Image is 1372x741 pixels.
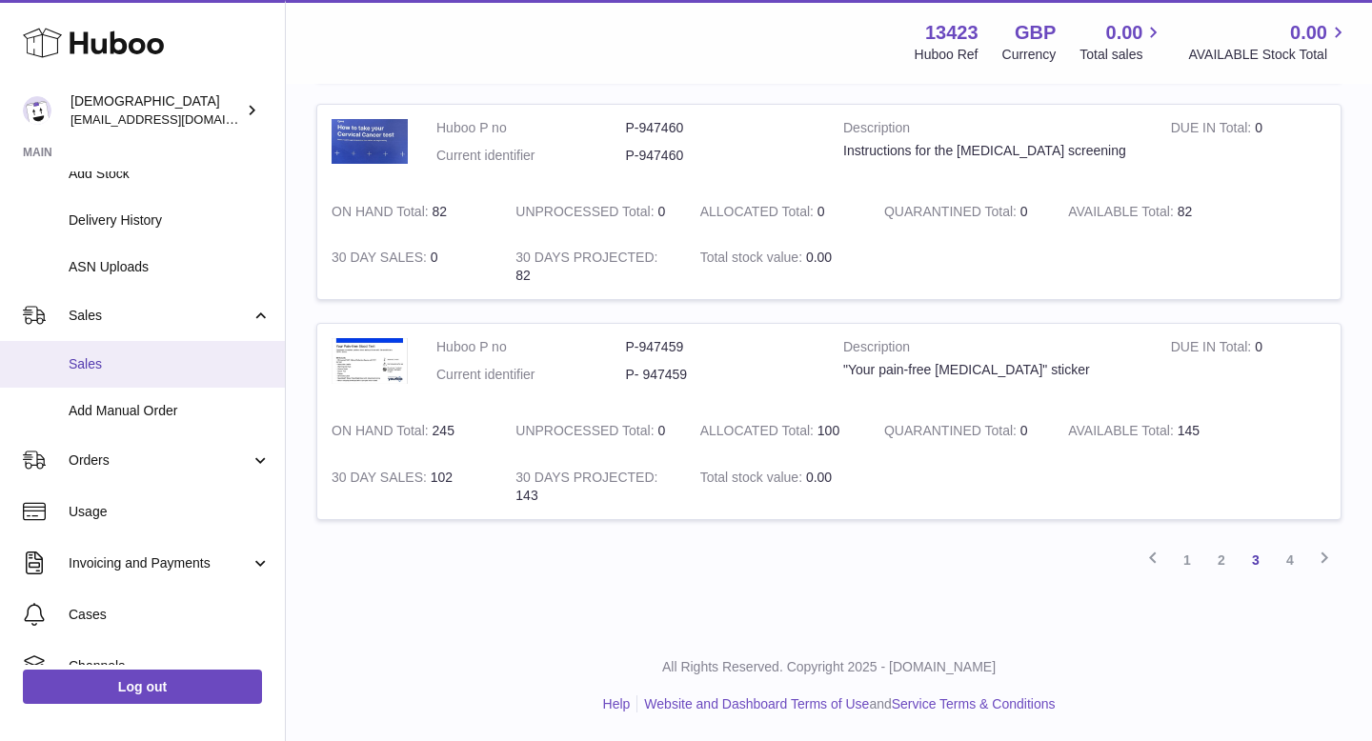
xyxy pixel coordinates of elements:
[501,454,685,519] td: 143
[515,250,657,270] strong: 30 DAYS PROJECTED
[637,695,1055,713] li: and
[436,338,626,356] dt: Huboo P no
[626,147,816,165] dd: P-947460
[501,408,685,454] td: 0
[23,96,51,125] img: olgazyuz@outlook.com
[317,454,501,519] td: 102
[700,250,806,270] strong: Total stock value
[501,234,685,299] td: 82
[436,366,626,384] dt: Current identifier
[884,423,1020,443] strong: QUARANTINED Total
[515,204,657,224] strong: UNPROCESSED Total
[1068,423,1177,443] strong: AVAILABLE Total
[317,408,501,454] td: 245
[332,470,431,490] strong: 30 DAY SALES
[69,503,271,521] span: Usage
[23,670,262,704] a: Log out
[69,355,271,373] span: Sales
[686,408,870,454] td: 100
[1157,105,1341,189] td: 0
[603,696,631,711] a: Help
[843,361,1142,379] div: "Your pain-free [MEDICAL_DATA]" sticker
[332,338,408,384] img: product image
[686,189,870,235] td: 0
[1171,120,1255,140] strong: DUE IN Total
[317,234,501,299] td: 0
[1171,339,1255,359] strong: DUE IN Total
[436,147,626,165] dt: Current identifier
[626,119,816,137] dd: P-947460
[1204,543,1239,577] a: 2
[1157,324,1341,408] td: 0
[69,402,271,420] span: Add Manual Order
[1054,408,1238,454] td: 145
[1015,20,1056,46] strong: GBP
[700,204,817,224] strong: ALLOCATED Total
[884,204,1020,224] strong: QUARANTINED Total
[1106,20,1143,46] span: 0.00
[1079,20,1164,64] a: 0.00 Total sales
[317,189,501,235] td: 82
[1239,543,1273,577] a: 3
[925,20,979,46] strong: 13423
[69,307,251,325] span: Sales
[515,423,657,443] strong: UNPROCESSED Total
[332,250,431,270] strong: 30 DAY SALES
[915,46,979,64] div: Huboo Ref
[1068,204,1177,224] strong: AVAILABLE Total
[843,119,1142,142] strong: Description
[69,554,251,572] span: Invoicing and Payments
[1170,543,1204,577] a: 1
[1054,189,1238,235] td: 82
[1273,543,1307,577] a: 4
[1020,204,1028,219] span: 0
[1290,20,1327,46] span: 0.00
[700,470,806,490] strong: Total stock value
[501,189,685,235] td: 0
[806,470,832,485] span: 0.00
[626,338,816,356] dd: P-947459
[69,657,271,675] span: Channels
[436,119,626,137] dt: Huboo P no
[69,165,271,183] span: Add Stock
[69,258,271,276] span: ASN Uploads
[332,204,433,224] strong: ON HAND Total
[644,696,869,711] a: Website and Dashboard Terms of Use
[69,606,271,624] span: Cases
[69,451,251,470] span: Orders
[892,696,1056,711] a: Service Terms & Conditions
[69,211,271,230] span: Delivery History
[1020,423,1028,438] span: 0
[1188,20,1349,64] a: 0.00 AVAILABLE Stock Total
[332,423,433,443] strong: ON HAND Total
[626,366,816,384] dd: P- 947459
[1188,46,1349,64] span: AVAILABLE Stock Total
[843,142,1142,160] div: Instructions for the [MEDICAL_DATA] screening
[1079,46,1164,64] span: Total sales
[332,119,408,164] img: product image
[515,470,657,490] strong: 30 DAYS PROJECTED
[1002,46,1057,64] div: Currency
[700,423,817,443] strong: ALLOCATED Total
[843,338,1142,361] strong: Description
[71,111,280,127] span: [EMAIL_ADDRESS][DOMAIN_NAME]
[806,250,832,265] span: 0.00
[71,92,242,129] div: [DEMOGRAPHIC_DATA]
[301,658,1357,676] p: All Rights Reserved. Copyright 2025 - [DOMAIN_NAME]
